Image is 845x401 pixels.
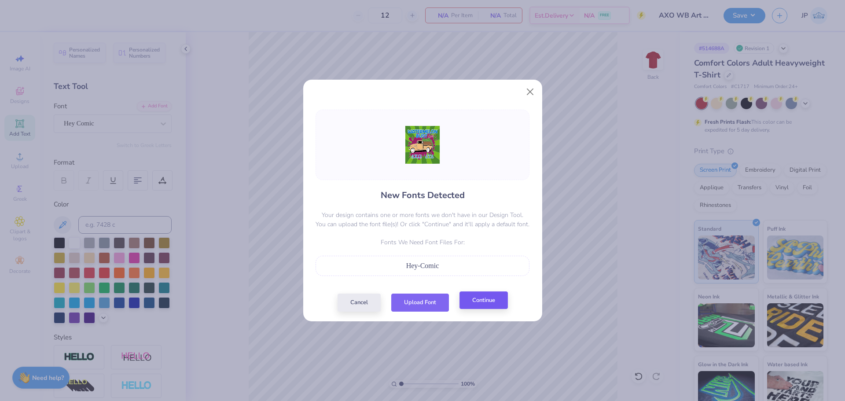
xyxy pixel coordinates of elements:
[391,294,449,312] button: Upload Font
[522,84,538,100] button: Close
[381,189,465,202] h4: New Fonts Detected
[316,210,529,229] p: Your design contains one or more fonts we don't have in our Design Tool. You can upload the font ...
[459,291,508,309] button: Continue
[338,294,381,312] button: Cancel
[406,262,439,269] span: Hey-Comic
[316,238,529,247] p: Fonts We Need Font Files For:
